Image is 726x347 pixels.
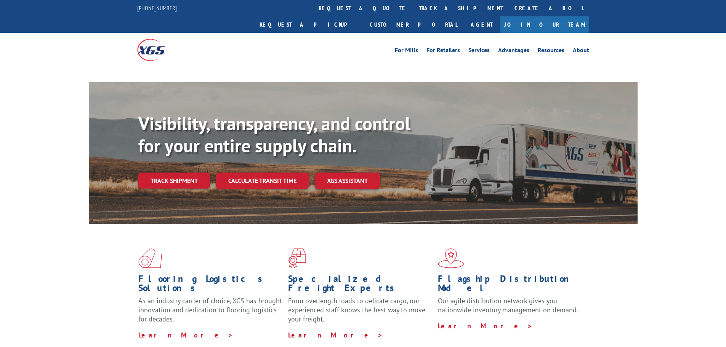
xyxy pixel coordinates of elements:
[138,274,282,296] h1: Flooring Logistics Solutions
[288,274,432,296] h1: Specialized Freight Experts
[438,274,582,296] h1: Flagship Distribution Model
[500,16,589,33] a: Join Our Team
[138,296,282,323] span: As an industry carrier of choice, XGS has brought innovation and dedication to flooring logistics...
[364,16,463,33] a: Customer Portal
[254,16,364,33] a: Request a pickup
[573,47,589,56] a: About
[288,248,306,268] img: xgs-icon-focused-on-flooring-red
[395,47,418,56] a: For Mills
[438,321,533,330] a: Learn More >
[288,331,383,339] a: Learn More >
[138,248,162,268] img: xgs-icon-total-supply-chain-intelligence-red
[288,296,432,330] p: From overlength loads to delicate cargo, our experienced staff knows the best way to move your fr...
[138,112,410,157] b: Visibility, transparency, and control for your entire supply chain.
[463,16,500,33] a: Agent
[538,47,564,56] a: Resources
[468,47,490,56] a: Services
[315,173,380,189] a: XGS ASSISTANT
[438,296,578,314] span: Our agile distribution network gives you nationwide inventory management on demand.
[426,47,460,56] a: For Retailers
[138,331,233,339] a: Learn More >
[137,4,177,12] a: [PHONE_NUMBER]
[216,173,309,189] a: Calculate transit time
[438,248,464,268] img: xgs-icon-flagship-distribution-model-red
[498,47,529,56] a: Advantages
[138,173,210,189] a: Track shipment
